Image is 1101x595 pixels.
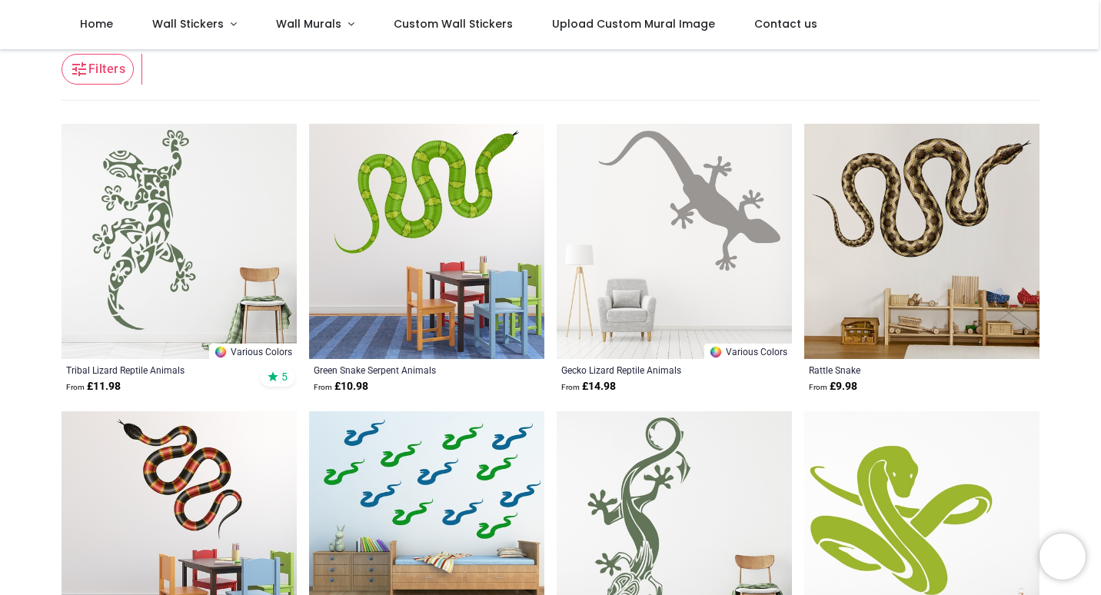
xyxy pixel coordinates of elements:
[314,383,332,391] span: From
[1039,534,1086,580] iframe: Brevo live chat
[754,16,817,32] span: Contact us
[809,379,857,394] strong: £ 9.98
[314,364,494,376] a: Green Snake Serpent Animals
[66,383,85,391] span: From
[709,345,723,359] img: Color Wheel
[209,344,297,359] a: Various Colors
[809,383,827,391] span: From
[214,345,228,359] img: Color Wheel
[281,370,288,384] span: 5
[80,16,113,32] span: Home
[62,54,134,85] button: Filters
[552,16,715,32] span: Upload Custom Mural Image
[557,124,792,359] img: Gecko Lizard Reptile Animals Wall Sticker
[66,364,247,376] a: Tribal Lizard Reptile Animals
[561,364,742,376] a: Gecko Lizard Reptile Animals
[561,383,580,391] span: From
[62,124,297,359] img: Tribal Lizard Reptile Animals Wall Sticker
[809,364,990,376] a: Rattle Snake
[152,16,224,32] span: Wall Stickers
[276,16,341,32] span: Wall Murals
[804,124,1039,359] img: Rattle Snake Wall Sticker
[704,344,792,359] a: Various Colors
[314,379,368,394] strong: £ 10.98
[309,124,544,359] img: Green Snake Serpent Animals Wall Sticker
[394,16,513,32] span: Custom Wall Stickers
[66,379,121,394] strong: £ 11.98
[561,379,616,394] strong: £ 14.98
